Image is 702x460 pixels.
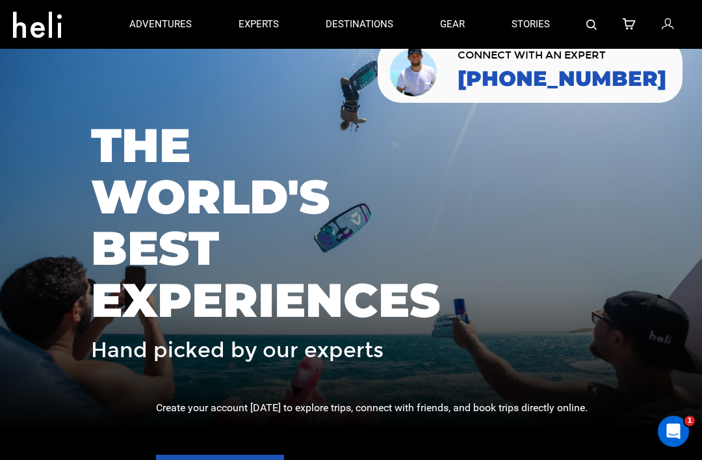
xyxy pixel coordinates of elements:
span: CONNECT WITH AN EXPERT [458,50,666,61]
p: experts [239,18,279,31]
a: [PHONE_NUMBER] [458,67,666,90]
span: Hand picked by our experts [91,339,383,362]
span: THE WORLD'S BEST EXPERIENCES [91,120,316,326]
img: contact our team [387,43,441,98]
div: Create your account [DATE] to explore trips, connect with friends, and book trips directly online. [91,401,611,416]
p: adventures [129,18,192,31]
span: 1 [684,416,695,426]
iframe: Intercom live chat [658,416,689,447]
img: search-bar-icon.svg [586,20,597,30]
p: destinations [326,18,393,31]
